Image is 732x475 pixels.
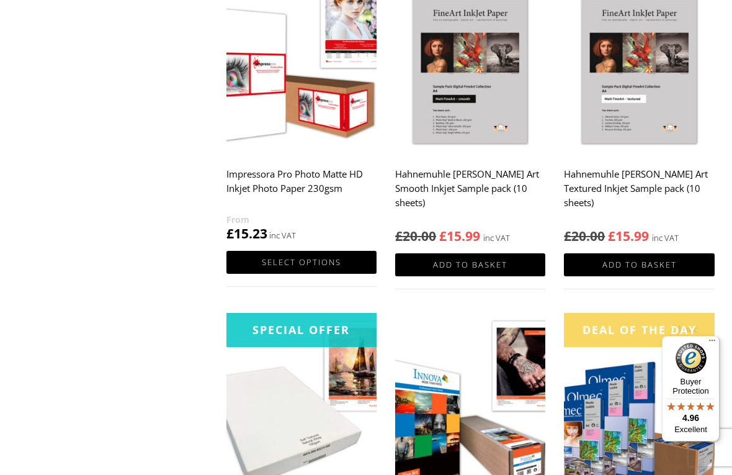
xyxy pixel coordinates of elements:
strong: inc VAT [483,231,510,245]
div: Special Offer [226,313,377,347]
p: Excellent [662,425,720,435]
span: £ [608,227,615,245]
h2: Hahnemuhle [PERSON_NAME] Art Textured Inkjet Sample pack (10 sheets) [564,163,714,215]
img: Trusted Shops Trustmark [676,343,707,374]
span: £ [226,225,234,242]
a: Select options for “Impressora Pro Photo Matte HD Inkjet Photo Paper 230gsm” [226,251,377,274]
span: £ [395,227,403,245]
bdi: 20.00 [564,227,605,245]
button: Trusted Shops TrustmarkBuyer Protection4.96Excellent [662,336,720,441]
a: Add to basket: “Hahnemuhle Matt Fine Art Smooth Inkjet Sample pack (10 sheets)” [395,253,545,276]
strong: inc VAT [652,231,679,245]
span: £ [564,227,571,245]
a: Add to basket: “Hahnemuhle Matt Fine Art Textured Inkjet Sample pack (10 sheets)” [564,253,714,276]
bdi: 15.99 [608,227,649,245]
p: Buyer Protection [662,377,720,396]
span: 4.96 [682,413,699,423]
span: £ [439,227,447,245]
bdi: 15.23 [226,225,267,242]
bdi: 15.99 [439,227,480,245]
h2: Impressora Pro Photo Matte HD Inkjet Photo Paper 230gsm [226,163,377,212]
bdi: 20.00 [395,227,436,245]
button: Menu [705,336,720,351]
div: Deal of the day [564,313,714,347]
h2: Hahnemuhle [PERSON_NAME] Art Smooth Inkjet Sample pack (10 sheets) [395,163,545,215]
